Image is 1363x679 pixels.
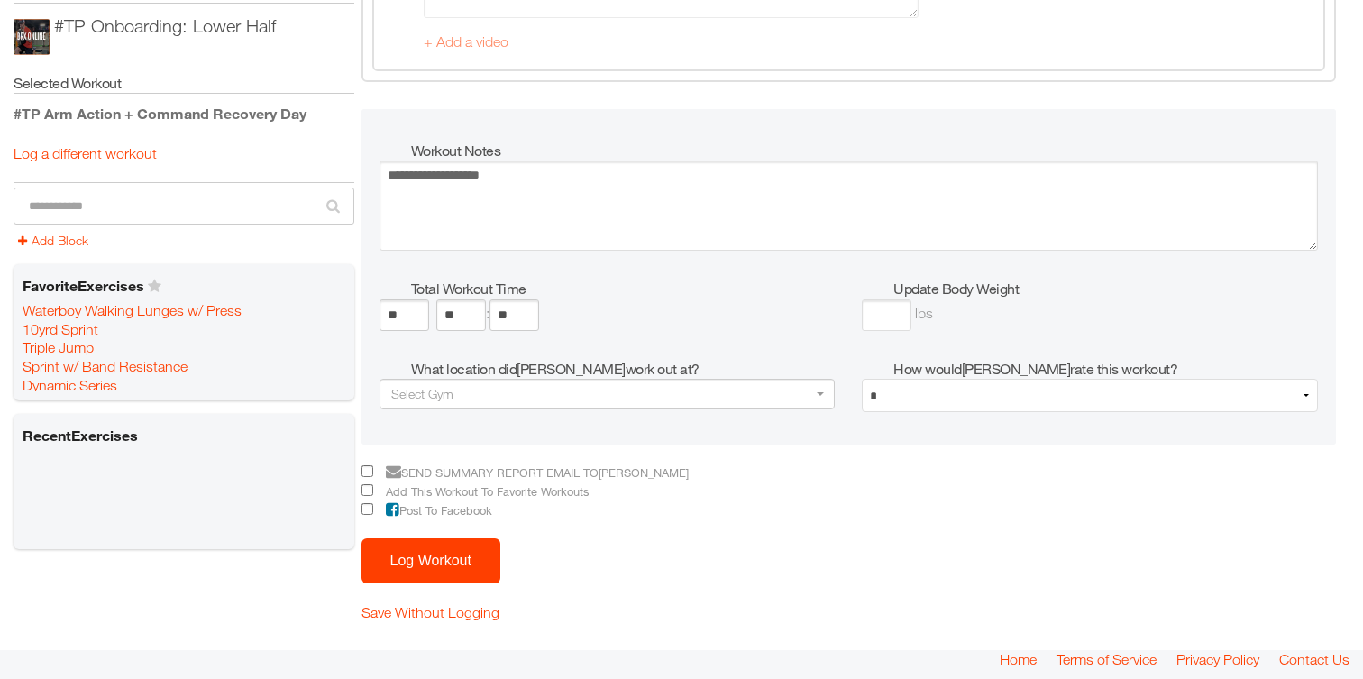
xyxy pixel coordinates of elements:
[391,386,453,401] span: Select Gym
[486,305,489,321] span: :
[361,538,500,583] button: Log Workout
[361,503,373,515] input: Post To Facebook
[377,485,589,499] span: Add This Workout To Favorite Workouts
[23,301,242,319] a: Waterboy Walking Lunges w/ Press
[14,19,50,55] img: ios_large.PNG
[1279,650,1349,668] a: Contact Us
[18,421,350,450] h6: Recent Exercises
[424,33,508,50] a: + Add a video
[915,305,933,321] span: lbs
[377,466,689,480] span: Send summary report email to [PERSON_NAME]
[411,359,836,379] h5: What location did [PERSON_NAME] work out at?
[14,145,157,161] a: Log a different workout
[893,359,1318,379] h5: How would [PERSON_NAME] rate this workout?
[18,233,88,248] a: Add Block
[1176,650,1259,668] a: Privacy Policy
[361,465,373,477] input: Send summary report email to[PERSON_NAME]
[893,279,1318,298] h5: Update Body Weight
[18,271,350,300] h6: Favorite Exercises
[377,504,492,518] span: Post To Facebook
[23,320,98,338] a: 10yrd Sprint
[361,604,499,620] a: Save Without Logging
[14,103,354,124] div: #TP Arm Action + Command Recovery Day
[23,376,117,394] a: Dynamic Series
[1000,650,1037,668] a: Home
[411,279,836,298] h5: Total Workout Time
[411,141,1319,161] h5: Workout Notes
[14,73,354,94] h5: Selected Workout
[54,13,276,40] div: #TP Onboarding: Lower Half
[1057,650,1157,668] a: Terms of Service
[23,357,188,375] a: Sprint w/ Band Resistance
[361,484,373,496] input: Add This Workout To Favorite Workouts
[23,338,94,356] a: Triple Jump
